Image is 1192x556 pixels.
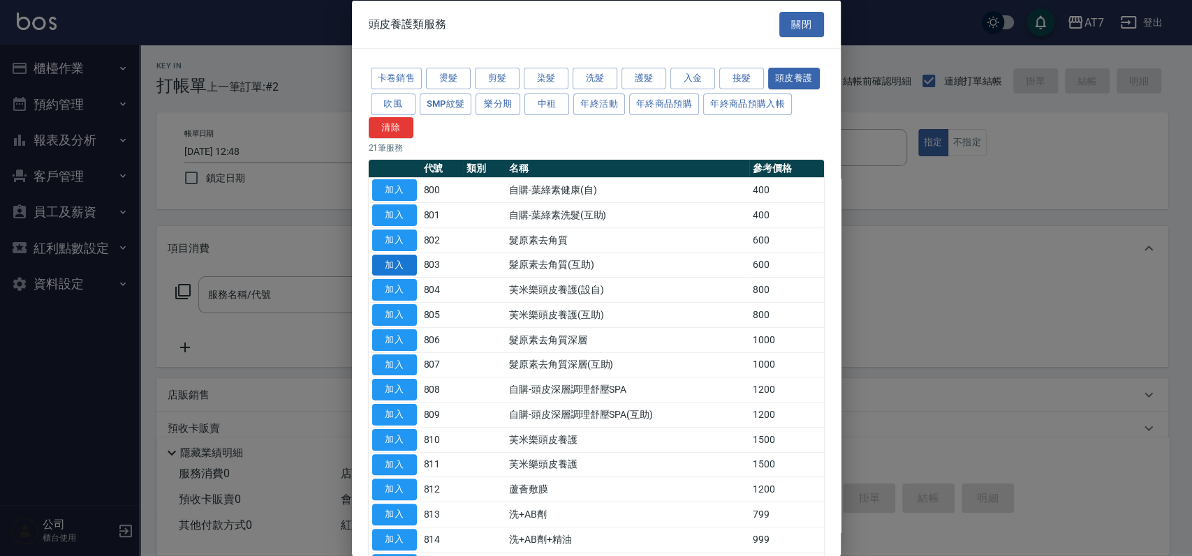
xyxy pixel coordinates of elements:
[372,528,417,550] button: 加入
[506,476,749,502] td: 蘆薈敷膜
[506,253,749,278] td: 髮原素去角質(互助)
[420,202,463,227] td: 801
[749,253,823,278] td: 600
[420,527,463,552] td: 814
[749,352,823,377] td: 1000
[506,402,749,427] td: 自購-頭皮深層調理舒壓SPA(互助)
[749,402,823,427] td: 1200
[420,377,463,402] td: 808
[463,160,506,178] th: 類別
[369,117,413,138] button: 清除
[573,93,625,114] button: 年終活動
[420,502,463,527] td: 813
[475,68,520,89] button: 剪髮
[420,160,463,178] th: 代號
[749,202,823,227] td: 400
[506,327,749,352] td: 髮原素去角質深層
[372,204,417,226] button: 加入
[426,68,471,89] button: 燙髮
[749,476,823,502] td: 1200
[749,302,823,327] td: 800
[420,352,463,377] td: 807
[420,227,463,253] td: 802
[372,504,417,525] button: 加入
[670,68,715,89] button: 入金
[749,452,823,477] td: 1500
[372,329,417,350] button: 加入
[506,160,749,178] th: 名稱
[506,302,749,327] td: 芙米樂頭皮養護(互助)
[420,277,463,302] td: 804
[719,68,764,89] button: 接髮
[372,179,417,201] button: 加入
[573,68,617,89] button: 洗髮
[372,453,417,475] button: 加入
[506,502,749,527] td: 洗+AB劑
[372,304,417,326] button: 加入
[506,277,749,302] td: 芙米樂頭皮養護(設自)
[420,177,463,202] td: 800
[506,377,749,402] td: 自購-頭皮深層調理舒壓SPA
[372,254,417,276] button: 加入
[749,160,823,178] th: 參考價格
[749,277,823,302] td: 800
[621,68,666,89] button: 護髮
[369,17,447,31] span: 頭皮養護類服務
[629,93,699,114] button: 年終商品預購
[372,229,417,250] button: 加入
[420,302,463,327] td: 805
[779,11,824,37] button: 關閉
[506,352,749,377] td: 髮原素去角質深層(互助)
[371,93,415,114] button: 吹風
[372,428,417,450] button: 加入
[506,452,749,477] td: 芙米樂頭皮養護
[420,402,463,427] td: 809
[749,327,823,352] td: 1000
[372,354,417,375] button: 加入
[506,202,749,227] td: 自購-葉綠素洗髮(互助)
[506,427,749,452] td: 芙米樂頭皮養護
[372,479,417,500] button: 加入
[420,93,472,114] button: SMP紋髮
[369,142,824,154] p: 21 筆服務
[749,527,823,552] td: 999
[749,427,823,452] td: 1500
[749,377,823,402] td: 1200
[749,177,823,202] td: 400
[506,227,749,253] td: 髮原素去角質
[420,427,463,452] td: 810
[372,379,417,400] button: 加入
[372,404,417,426] button: 加入
[524,68,568,89] button: 染髮
[420,253,463,278] td: 803
[372,279,417,301] button: 加入
[524,93,569,114] button: 中租
[768,68,820,89] button: 頭皮養護
[749,502,823,527] td: 799
[703,93,792,114] button: 年終商品預購入帳
[420,476,463,502] td: 812
[420,452,463,477] td: 811
[371,68,422,89] button: 卡卷銷售
[506,177,749,202] td: 自購-葉綠素健康(自)
[749,227,823,253] td: 600
[420,327,463,352] td: 806
[506,527,749,552] td: 洗+AB劑+精油
[476,93,520,114] button: 樂分期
